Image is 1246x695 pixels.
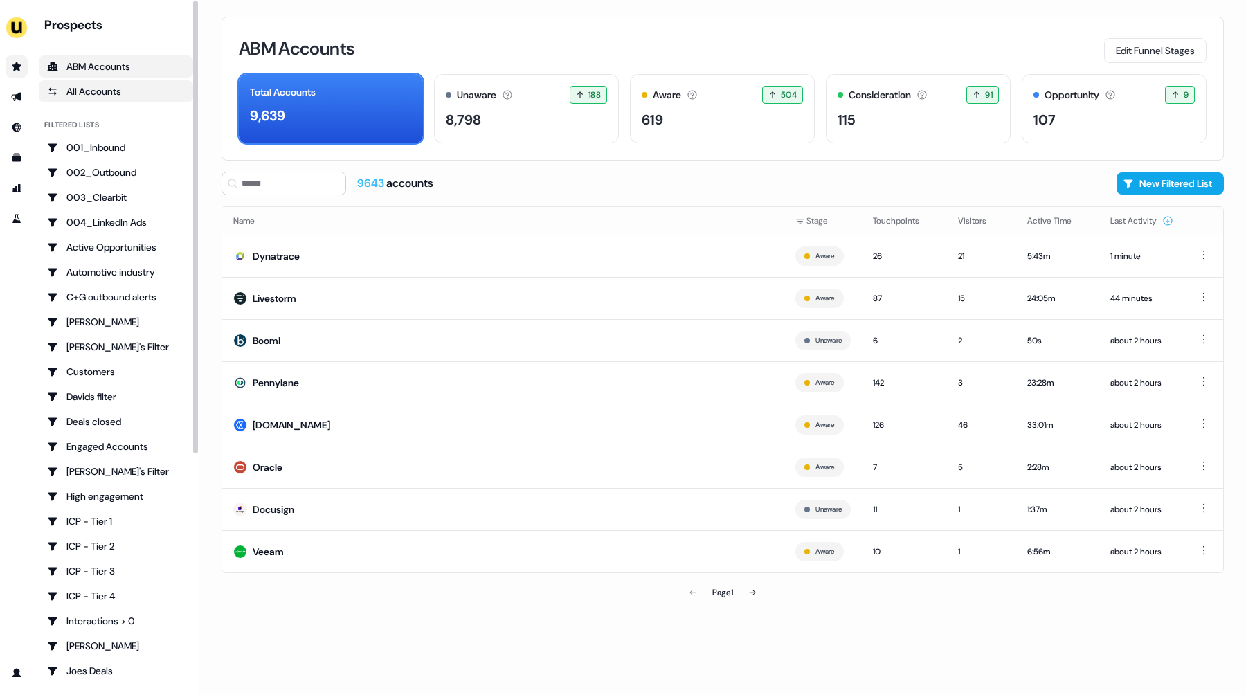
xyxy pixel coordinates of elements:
span: 9 [1184,88,1189,102]
div: Total Accounts [250,85,316,100]
a: Go to ICP - Tier 2 [39,535,193,557]
div: 87 [873,291,936,305]
a: Go to Geneviève's Filter [39,460,193,482]
button: New Filtered List [1117,172,1224,195]
div: about 2 hours [1110,460,1173,474]
div: Boomi [253,334,280,347]
div: Oracle [253,460,282,474]
div: 44 minutes [1110,291,1173,305]
a: Go to profile [6,662,28,684]
div: Filtered lists [44,119,99,131]
div: 50s [1027,334,1088,347]
a: Go to Charlotte's Filter [39,336,193,358]
div: Interactions > 0 [47,614,185,628]
span: 504 [781,88,797,102]
div: 15 [958,291,1005,305]
a: Go to High engagement [39,485,193,507]
div: 126 [873,418,936,432]
a: Go to 001_Inbound [39,136,193,159]
div: 619 [642,109,663,130]
div: [DOMAIN_NAME] [253,418,330,432]
div: Docusign [253,503,294,516]
div: [PERSON_NAME]'s Filter [47,340,185,354]
a: Go to 004_LinkedIn Ads [39,211,193,233]
div: ICP - Tier 2 [47,539,185,553]
div: Aware [653,88,681,102]
div: All Accounts [47,84,185,98]
a: Go to outbound experience [6,86,28,108]
div: about 2 hours [1110,545,1173,559]
div: 10 [873,545,936,559]
div: Customers [47,365,185,379]
div: 001_Inbound [47,141,185,154]
div: Veeam [253,545,284,559]
div: 46 [958,418,1005,432]
div: Prospects [44,17,193,33]
div: about 2 hours [1110,334,1173,347]
div: 11 [873,503,936,516]
div: 23:28m [1027,376,1088,390]
a: Go to Joes Deals [39,660,193,682]
div: Davids filter [47,390,185,404]
div: Pennylane [253,376,299,390]
button: Aware [815,377,834,389]
span: 188 [588,88,601,102]
div: 26 [873,249,936,263]
div: 1 minute [1110,249,1173,263]
div: ICP - Tier 1 [47,514,185,528]
a: Go to Interactions > 0 [39,610,193,632]
button: Aware [815,250,834,262]
div: 004_LinkedIn Ads [47,215,185,229]
a: Go to ICP - Tier 4 [39,585,193,607]
button: Aware [815,545,834,558]
div: 9,639 [250,105,285,126]
div: Consideration [849,88,911,102]
div: Page 1 [712,586,733,599]
h3: ABM Accounts [239,39,354,57]
div: 2 [958,334,1005,347]
div: Deals closed [47,415,185,428]
div: ICP - Tier 4 [47,589,185,603]
a: Go to Charlotte Stone [39,311,193,333]
button: Touchpoints [873,208,936,233]
a: Go to JJ Deals [39,635,193,657]
span: 91 [985,88,993,102]
div: ABM Accounts [47,60,185,73]
div: 1 [958,503,1005,516]
button: Unaware [815,503,842,516]
a: Go to templates [6,147,28,169]
a: Go to attribution [6,177,28,199]
div: 142 [873,376,936,390]
a: Go to Automotive industry [39,261,193,283]
div: 3 [958,376,1005,390]
div: Stage [795,214,851,228]
a: Go to Davids filter [39,386,193,408]
div: 5:43m [1027,249,1088,263]
a: Go to Active Opportunities [39,236,193,258]
div: 33:01m [1027,418,1088,432]
div: Automotive industry [47,265,185,279]
a: Go to experiments [6,208,28,230]
a: Go to ICP - Tier 3 [39,560,193,582]
a: ABM Accounts [39,55,193,78]
div: about 2 hours [1110,503,1173,516]
a: Go to Inbound [6,116,28,138]
div: Active Opportunities [47,240,185,254]
button: Aware [815,292,834,305]
div: 8,798 [446,109,481,130]
a: Go to 002_Outbound [39,161,193,183]
button: Unaware [815,334,842,347]
button: Aware [815,461,834,473]
th: Name [222,207,784,235]
button: Aware [815,419,834,431]
div: 24:05m [1027,291,1088,305]
div: [PERSON_NAME] [47,639,185,653]
div: about 2 hours [1110,376,1173,390]
button: Visitors [958,208,1003,233]
div: 107 [1033,109,1056,130]
div: 6:56m [1027,545,1088,559]
div: Livestorm [253,291,296,305]
div: 7 [873,460,936,474]
a: Go to 003_Clearbit [39,186,193,208]
div: 21 [958,249,1005,263]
